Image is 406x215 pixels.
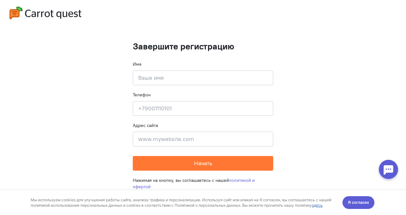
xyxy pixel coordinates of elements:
label: Телефон [133,92,151,98]
a: политикой и офертой [133,177,255,189]
button: Я согласен [342,6,374,19]
div: Нажимая на кнопку, вы соглашаетесь с нашей [133,171,273,196]
h1: Завершите регистрацию [133,41,273,51]
input: +79001110101 [133,101,273,116]
span: Я согласен [348,9,369,16]
a: здесь [312,13,323,18]
div: Мы используем cookies для улучшения работы сайта, анализа трафика и персонализации. Используя сай... [31,7,335,18]
input: www.mywebsite.com [133,132,273,146]
label: Адрес сайта [133,122,158,129]
button: Начать [133,156,273,171]
label: Имя [133,61,141,67]
img: carrot-quest-logo.svg [10,6,81,19]
input: Ваше имя [133,70,273,85]
span: Начать [194,159,212,167]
